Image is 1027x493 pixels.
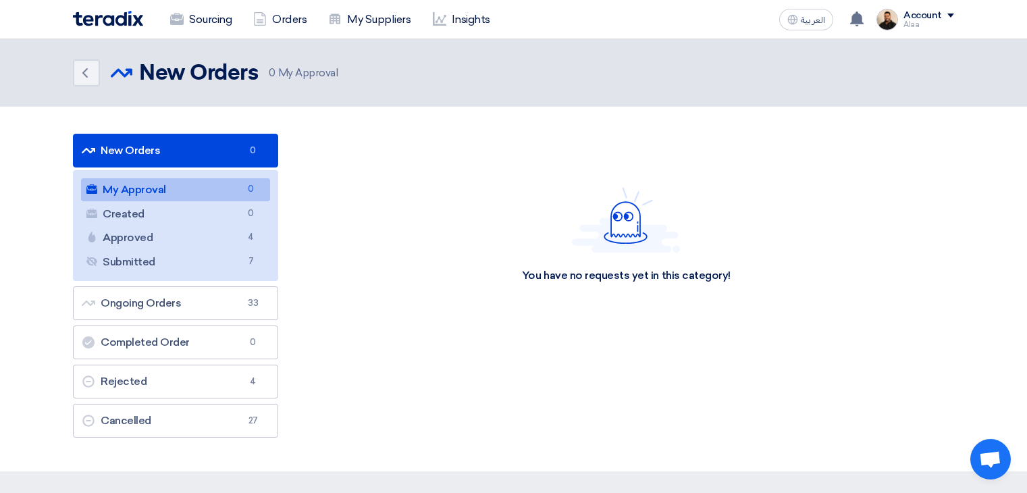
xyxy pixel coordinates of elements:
span: 33 [245,296,261,310]
a: Submitted [81,251,270,274]
span: 4 [245,375,261,388]
a: Orders [242,5,317,34]
div: Alaa [903,21,954,28]
img: MAA_1717931611039.JPG [876,9,898,30]
span: العربية [801,16,825,25]
a: Approved [81,226,270,249]
span: 27 [245,414,261,427]
a: Ongoing Orders33 [73,286,278,320]
span: My Approval [269,66,338,81]
a: Created [81,203,270,226]
img: Teradix logo [73,11,143,26]
h2: New Orders [139,60,258,87]
div: Account [903,10,942,22]
img: Hello [572,187,680,253]
a: New Orders0 [73,134,278,167]
a: My Approval [81,178,270,201]
div: Open chat [970,439,1011,479]
a: Completed Order0 [73,326,278,359]
a: Cancelled27 [73,404,278,438]
span: 0 [245,144,261,157]
span: 0 [269,67,275,79]
span: 0 [243,207,259,221]
span: 7 [243,255,259,269]
div: You have no requests yet in this category! [522,269,731,283]
a: Rejected4 [73,365,278,398]
a: My Suppliers [317,5,421,34]
button: العربية [779,9,833,30]
span: 4 [243,230,259,244]
span: 0 [243,182,259,197]
span: 0 [245,336,261,349]
a: Insights [422,5,501,34]
a: Sourcing [159,5,242,34]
